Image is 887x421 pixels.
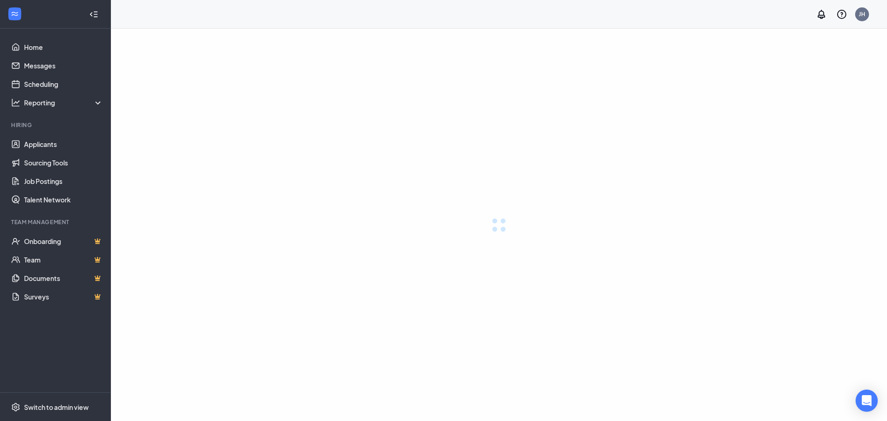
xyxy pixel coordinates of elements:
[24,232,103,250] a: OnboardingCrown
[11,121,101,129] div: Hiring
[816,9,827,20] svg: Notifications
[24,56,103,75] a: Messages
[24,172,103,190] a: Job Postings
[11,218,101,226] div: Team Management
[24,403,89,412] div: Switch to admin view
[11,98,20,107] svg: Analysis
[89,10,98,19] svg: Collapse
[24,190,103,209] a: Talent Network
[24,250,103,269] a: TeamCrown
[24,153,103,172] a: Sourcing Tools
[10,9,19,18] svg: WorkstreamLogo
[859,10,865,18] div: JH
[24,135,103,153] a: Applicants
[24,287,103,306] a: SurveysCrown
[24,98,103,107] div: Reporting
[24,75,103,93] a: Scheduling
[24,38,103,56] a: Home
[11,403,20,412] svg: Settings
[856,390,878,412] div: Open Intercom Messenger
[836,9,847,20] svg: QuestionInfo
[24,269,103,287] a: DocumentsCrown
